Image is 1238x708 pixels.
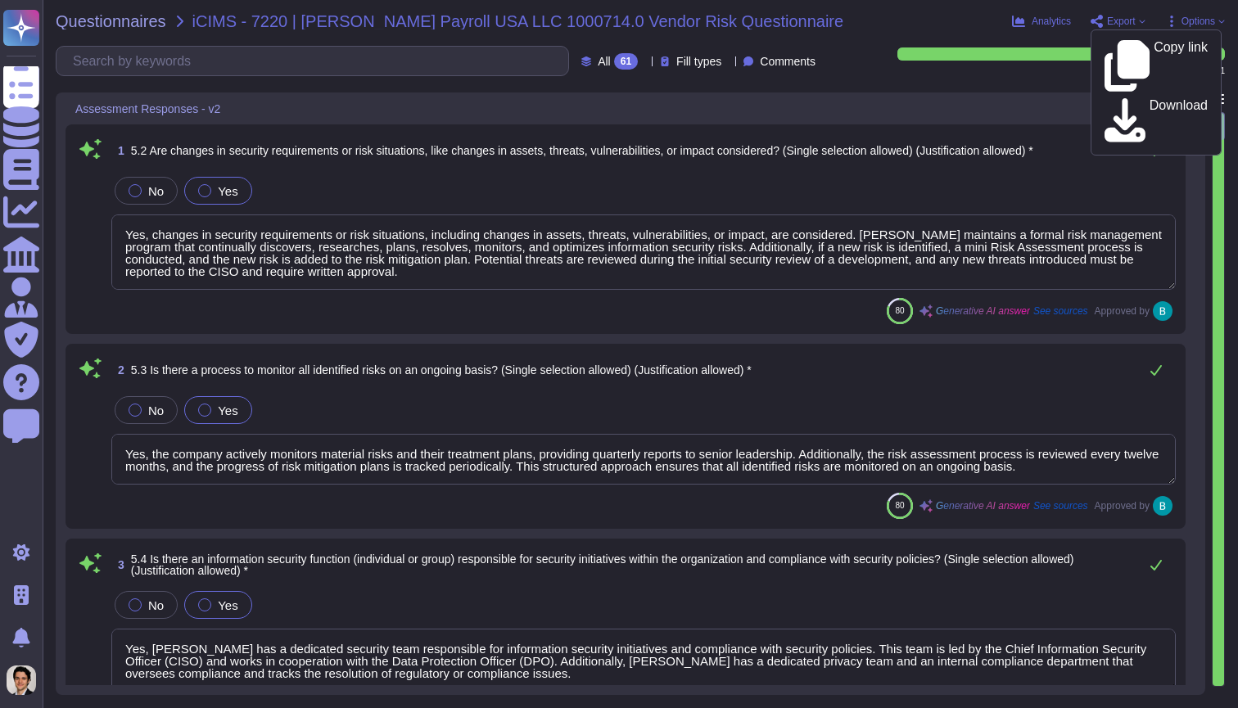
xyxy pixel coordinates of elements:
span: 5.4 Is there an information security function (individual or group) responsible for security init... [131,552,1074,577]
span: No [148,404,164,417]
div: 61 [614,53,638,70]
span: 5.2 Are changes in security requirements or risk situations, like changes in assets, threats, vul... [131,144,1033,157]
span: Approved by [1095,501,1150,511]
span: Yes [218,404,237,417]
p: Copy link [1154,41,1208,92]
input: Search by keywords [65,47,568,75]
span: Approved by [1095,306,1150,316]
span: 1 [111,145,124,156]
span: iCIMS - 7220 | [PERSON_NAME] Payroll USA LLC 1000714.0 Vendor Risk Questionnaire [192,13,844,29]
span: Options [1182,16,1215,26]
span: Generative AI answer [936,306,1030,316]
span: Questionnaires [56,13,166,29]
a: Copy link [1091,37,1221,95]
span: All [598,56,611,67]
button: Analytics [1012,15,1071,28]
span: 3 [111,559,124,570]
textarea: Yes, changes in security requirements or risk situations, including changes in assets, threats, v... [111,214,1176,290]
span: Fill types [676,56,721,67]
span: See sources [1033,501,1088,511]
span: No [148,598,164,612]
span: 5.3 Is there a process to monitor all identified risks on an ongoing basis? (Single selection all... [131,363,752,377]
span: Comments [760,56,816,67]
img: user [1153,496,1172,516]
span: Analytics [1032,16,1071,26]
span: 80 [895,306,904,315]
a: Download [1091,95,1221,148]
span: See sources [1033,306,1088,316]
img: user [1153,301,1172,321]
button: user [3,662,47,698]
span: 80 [895,501,904,510]
p: Download [1150,99,1208,145]
span: 2 [111,364,124,376]
span: No [148,184,164,198]
span: Yes [218,598,237,612]
span: Yes [218,184,237,198]
span: Export [1107,16,1136,26]
textarea: Yes, the company actively monitors material risks and their treatment plans, providing quarterly ... [111,434,1176,485]
textarea: Yes, [PERSON_NAME] has a dedicated security team responsible for information security initiatives... [111,629,1176,692]
span: Generative AI answer [936,501,1030,511]
img: user [7,665,36,695]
